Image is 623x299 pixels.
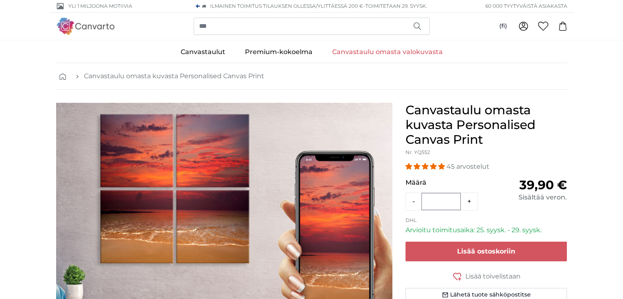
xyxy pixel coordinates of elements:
[365,3,427,9] span: Toimitetaan 29. syysk.
[406,271,567,281] button: Lisää toivelistaan
[457,247,515,255] span: Lisää ostoskoriin
[493,19,514,34] button: (fi)
[485,2,567,10] span: 60 000 tyytyväistä asiakasta
[406,163,446,170] span: 4.93 stars
[406,178,486,188] p: Määrä
[446,163,489,170] span: 45 arvostelut
[210,3,363,9] span: Ilmainen toimitus tilauksen ollessa/ylittäessä 200 €
[406,103,567,147] h1: Canvastaulu omasta kuvasta Personalised Canvas Print
[406,193,421,210] button: -
[171,41,235,63] a: Canvastaulut
[322,41,453,63] a: Canvastaulu omasta valokuvasta
[519,177,567,193] span: 39,90 €
[461,193,478,210] button: +
[56,18,115,34] img: Canvarto
[56,63,567,90] nav: breadcrumbs
[406,242,567,261] button: Lisää ostoskoriin
[406,149,430,155] span: Nr. YQ552
[84,71,264,81] a: Canvastaulu omasta kuvasta Personalised Canvas Print
[196,5,200,8] img: Suomi
[486,193,567,202] div: Sisältää veron.
[235,41,322,63] a: Premium-kokoelma
[363,3,427,9] span: -
[465,272,521,281] span: Lisää toivelistaan
[68,2,132,10] span: Yli 1 miljoona motiivia
[406,225,567,235] p: Arvioitu toimitusaika: 25. syysk. - 29. syysk.
[406,217,567,224] p: DHL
